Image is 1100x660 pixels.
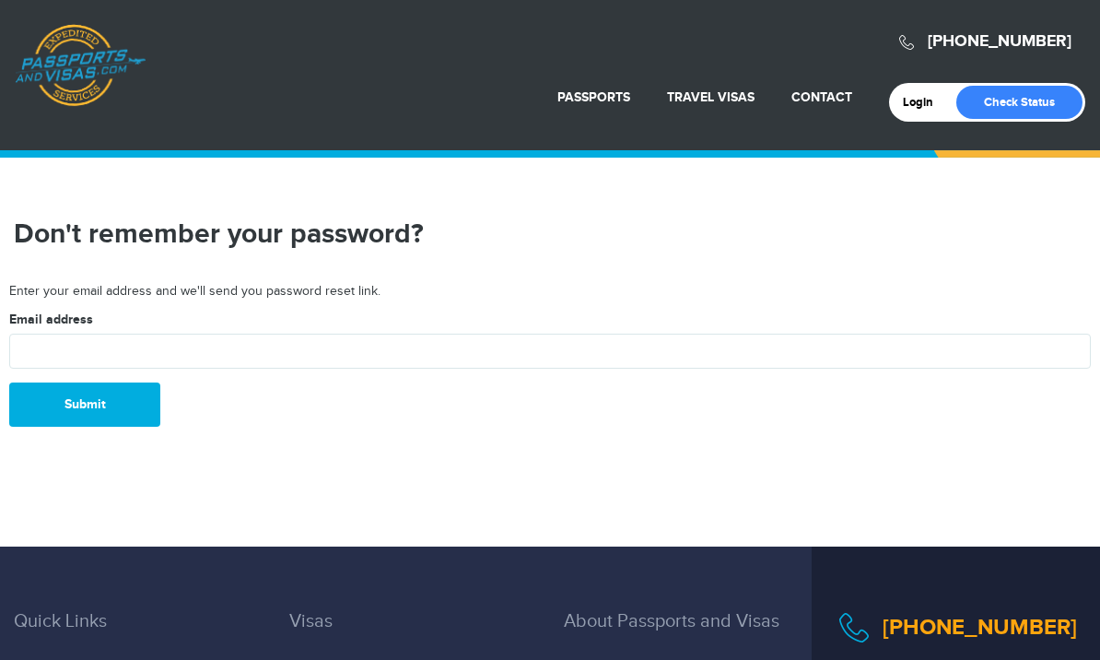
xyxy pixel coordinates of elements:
[928,31,1071,52] a: [PHONE_NUMBER]
[564,611,812,659] h3: About Passports and Visas
[15,24,146,107] a: Passports & [DOMAIN_NAME]
[9,311,93,329] label: Email address
[14,218,720,251] h1: Don't remember your password?
[9,283,1091,301] p: Enter your email address and we'll send you password reset link.
[667,89,755,105] a: Travel Visas
[9,383,160,427] button: Submit
[14,611,262,659] h3: Quick Links
[557,89,630,105] a: Passports
[289,611,537,659] h3: Visas
[791,89,852,105] a: Contact
[883,614,1077,641] a: [PHONE_NUMBER]
[903,95,946,110] a: Login
[956,86,1082,119] a: Check Status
